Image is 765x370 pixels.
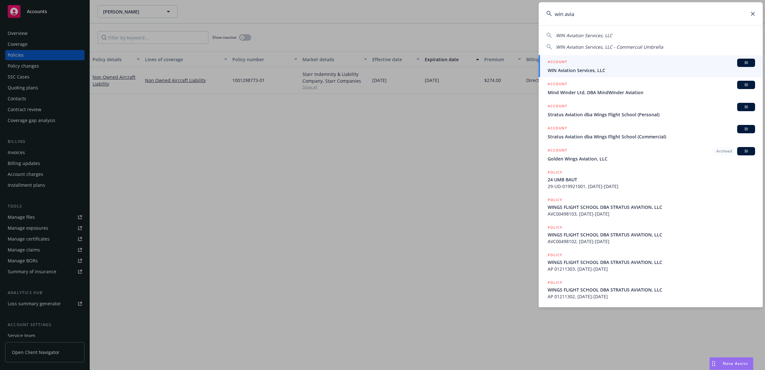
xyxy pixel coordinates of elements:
[548,59,567,66] h5: ACCOUNT
[548,252,562,258] h5: POLICY
[548,169,562,176] h5: POLICY
[740,126,753,132] span: BI
[548,133,755,140] span: Stratus Aviation dba Wings Flight School (Commercial)
[723,361,748,366] span: Nova Assist
[548,111,755,118] span: Stratus Aviation dba Wings Flight School (Personal)
[539,121,763,144] a: ACCOUNTBIStratus Aviation dba Wings Flight School (Commercial)
[548,197,562,203] h5: POLICY
[539,55,763,77] a: ACCOUNTBIWIN Aviation Services, LLC
[548,210,755,217] span: AVC00498103, [DATE]-[DATE]
[556,44,663,50] span: WIN Aviation Services, LLC - Commercial Umbrella
[539,77,763,99] a: ACCOUNTBIMind Winder Ltd, DBA MindWinder Aviation
[548,279,562,286] h5: POLICY
[548,147,567,155] h5: ACCOUNT
[548,224,562,231] h5: POLICY
[548,125,567,133] h5: ACCOUNT
[740,104,753,110] span: BI
[548,231,755,238] span: WINGS FLIGHT SCHOOL DBA STRATUS AVIATION, LLC
[716,148,732,154] span: Archived
[548,103,567,111] h5: ACCOUNT
[548,293,755,300] span: AP 01211302, [DATE]-[DATE]
[548,155,755,162] span: Golden Wings Aviation, LLC
[539,221,763,248] a: POLICYWINGS FLIGHT SCHOOL DBA STRATUS AVIATION, LLCAVC00498102, [DATE]-[DATE]
[539,99,763,121] a: ACCOUNTBIStratus Aviation dba Wings Flight School (Personal)
[548,89,755,96] span: Mind Winder Ltd, DBA MindWinder Aviation
[548,286,755,293] span: WINGS FLIGHT SCHOOL DBA STRATUS AVIATION, LLC
[539,276,763,303] a: POLICYWINGS FLIGHT SCHOOL DBA STRATUS AVIATION, LLCAP 01211302, [DATE]-[DATE]
[740,60,753,66] span: BI
[548,67,755,74] span: WIN Aviation Services, LLC
[539,144,763,166] a: ACCOUNTArchivedBIGolden Wings Aviation, LLC
[740,148,753,154] span: BI
[710,358,718,370] div: Drag to move
[548,81,567,88] h5: ACCOUNT
[548,259,755,266] span: WINGS FLIGHT SCHOOL DBA STRATUS AVIATION, LLC
[548,204,755,210] span: WINGS FLIGHT SCHOOL DBA STRATUS AVIATION, LLC
[539,193,763,221] a: POLICYWINGS FLIGHT SCHOOL DBA STRATUS AVIATION, LLCAVC00498103, [DATE]-[DATE]
[548,176,755,183] span: 24 UMB BAUT
[740,82,753,88] span: BI
[556,32,612,38] span: WIN Aviation Services, LLC
[539,166,763,193] a: POLICY24 UMB BAUT29-UD-019921001, [DATE]-[DATE]
[548,266,755,272] span: AP 01211303, [DATE]-[DATE]
[548,238,755,245] span: AVC00498102, [DATE]-[DATE]
[539,2,763,25] input: Search...
[548,183,755,190] span: 29-UD-019921001, [DATE]-[DATE]
[709,357,753,370] button: Nova Assist
[539,248,763,276] a: POLICYWINGS FLIGHT SCHOOL DBA STRATUS AVIATION, LLCAP 01211303, [DATE]-[DATE]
